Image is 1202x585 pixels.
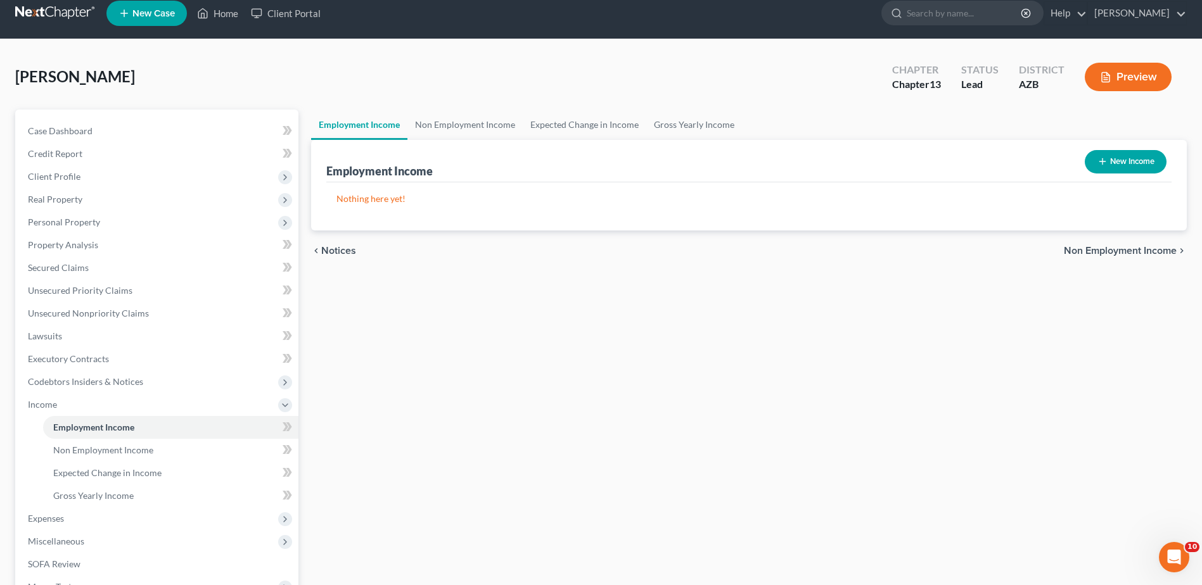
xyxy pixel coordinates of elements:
[245,2,327,25] a: Client Portal
[18,279,298,302] a: Unsecured Priority Claims
[18,256,298,279] a: Secured Claims
[1085,63,1172,91] button: Preview
[28,171,80,182] span: Client Profile
[892,77,941,92] div: Chapter
[336,192,1161,205] p: Nothing here yet!
[961,63,999,77] div: Status
[321,246,356,256] span: Notices
[892,63,941,77] div: Chapter
[43,462,298,484] a: Expected Change in Income
[191,2,245,25] a: Home
[1019,63,1065,77] div: District
[18,348,298,370] a: Executory Contracts
[28,330,62,341] span: Lawsuits
[930,78,941,90] span: 13
[43,439,298,462] a: Non Employment Income
[53,444,153,455] span: Non Employment Income
[28,285,132,296] span: Unsecured Priority Claims
[907,1,1023,25] input: Search by name...
[43,484,298,507] a: Gross Yearly Income
[28,194,82,204] span: Real Property
[53,467,162,478] span: Expected Change in Income
[28,558,80,569] span: SOFA Review
[28,399,57,410] span: Income
[15,67,135,85] span: [PERSON_NAME]
[646,110,742,140] a: Gross Yearly Income
[28,353,109,364] span: Executory Contracts
[1088,2,1186,25] a: [PERSON_NAME]
[28,217,100,227] span: Personal Property
[28,536,84,546] span: Miscellaneous
[28,376,143,387] span: Codebtors Insiders & Notices
[28,308,149,318] span: Unsecured Nonpriority Claims
[18,120,298,142] a: Case Dashboard
[311,246,321,256] i: chevron_left
[1159,542,1189,572] iframe: Intercom live chat
[28,125,93,136] span: Case Dashboard
[43,416,298,439] a: Employment Income
[28,239,98,250] span: Property Analysis
[523,110,646,140] a: Expected Change in Income
[18,302,298,325] a: Unsecured Nonpriority Claims
[311,246,356,256] button: chevron_left Notices
[1019,77,1065,92] div: AZB
[132,9,175,18] span: New Case
[326,163,433,179] div: Employment Income
[53,422,134,432] span: Employment Income
[18,325,298,348] a: Lawsuits
[311,110,407,140] a: Employment Income
[18,553,298,576] a: SOFA Review
[18,234,298,256] a: Property Analysis
[1177,246,1187,256] i: chevron_right
[407,110,523,140] a: Non Employment Income
[53,490,134,501] span: Gross Yearly Income
[1185,542,1199,552] span: 10
[961,77,999,92] div: Lead
[28,262,89,273] span: Secured Claims
[1085,150,1167,173] button: New Income
[18,142,298,165] a: Credit Report
[28,148,82,159] span: Credit Report
[1064,246,1177,256] span: Non Employment Income
[1044,2,1087,25] a: Help
[28,513,64,524] span: Expenses
[1064,246,1187,256] button: Non Employment Income chevron_right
